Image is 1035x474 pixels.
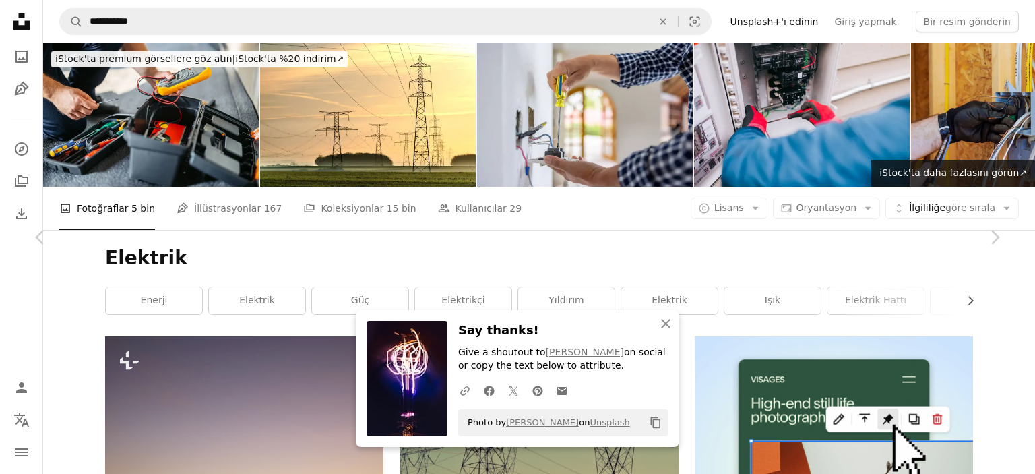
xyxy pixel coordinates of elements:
[232,53,236,64] font: |
[336,53,344,64] font: ↗
[1019,167,1027,178] font: ↗
[303,187,416,230] a: Koleksiyonlar 15 bin
[441,295,484,305] font: elektrikçi
[8,407,35,434] button: Dil
[931,287,1027,314] a: ampul
[590,417,629,427] a: Unsplash
[550,377,574,404] a: Share over email
[43,43,356,76] a: iStock'ta premium görsellere göz atın|iStock'ta %20 indirim↗
[714,202,744,213] font: Lisans
[387,203,416,214] font: 15 bin
[239,295,275,305] font: elektrik
[351,295,369,305] font: güç
[526,377,550,404] a: Share on Pinterest
[43,43,259,187] img: Yenileme Çalışmaları Devam Eden Boş Bir Dairede Kabloları Kontrol Etmek İçin Kablo İzleyici Tutan...
[8,76,35,102] a: İllüstrasyonlar
[916,11,1019,32] button: Bir resim gönderin
[954,173,1035,302] a: Sonraki
[260,43,476,187] img: Elektrik direği ve doğayla birlikte gün doğumu
[458,346,668,373] p: Give a shoutout to on social or copy the text below to attribute.
[691,198,767,219] button: Lisans
[461,412,630,434] span: Photo by on
[546,347,624,357] a: [PERSON_NAME]
[235,53,336,64] font: iStock'ta %20 indirim
[648,9,678,34] button: Temizlemek
[885,198,1019,219] button: İlgililiğegöre sırala
[548,295,584,305] font: yıldırım
[506,417,579,427] a: [PERSON_NAME]
[477,377,501,404] a: Share on Facebook
[621,287,718,314] a: elektrik
[879,167,1019,178] font: iStock'ta daha fazlasını görün
[722,11,827,32] a: Unsplash+'ı edinin
[321,203,383,214] font: Koleksiyonlar
[679,9,711,34] button: Görsel arama
[8,136,35,162] a: Keşfetmek
[105,247,187,269] font: Elektrik
[724,287,821,314] a: ışık
[501,377,526,404] a: Share on Twitter
[8,168,35,195] a: Koleksiyonlar
[8,374,35,401] a: Giriş yap / Kayıt ol
[477,43,693,187] img: Bir evi yeniden dekore ederken elektrik prizi takan elektrikçi
[518,287,615,314] a: yıldırım
[871,160,1035,187] a: iStock'ta daha fazlasını görün↗
[765,295,780,305] font: ışık
[456,203,507,214] font: Kullanıcılar
[194,203,261,214] font: İllüstrasyonlar
[415,287,511,314] a: elektrikçi
[458,321,668,340] h3: Say thanks!
[826,11,904,32] a: Giriş yapmak
[834,16,896,27] font: Giriş yapmak
[694,43,910,187] img: Güneş Paneli Üzerinde Çalışan Elektrikçi Belirli Elektrik Paneli
[60,9,83,34] button: Unsplash'ta ara
[845,295,906,305] font: elektrik hattı
[8,43,35,70] a: Fotoğraflar
[141,295,168,305] font: enerji
[509,203,522,214] font: 29
[644,411,667,434] button: Copy to clipboard
[796,202,857,213] font: Oryantasyon
[909,202,945,213] font: İlgililiğe
[827,287,924,314] a: elektrik hattı
[55,53,232,64] font: iStock'ta premium görsellere göz atın
[177,187,282,230] a: İllüstrasyonlar 167
[773,198,881,219] button: Oryantasyon
[312,287,408,314] a: güç
[924,16,1011,27] font: Bir resim gönderin
[106,287,202,314] a: enerji
[59,8,712,35] form: Site genelinde görseller bulun
[264,203,282,214] font: 167
[652,295,687,305] font: elektrik
[438,187,522,230] a: Kullanıcılar 29
[730,16,819,27] font: Unsplash+'ı edinin
[8,439,35,466] button: Menü
[945,202,995,213] font: göre sırala
[209,287,305,314] a: elektrik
